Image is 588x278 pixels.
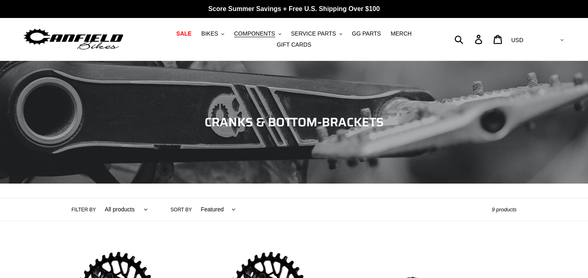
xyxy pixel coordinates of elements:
span: SALE [176,30,192,37]
a: GIFT CARDS [273,39,316,50]
span: 9 products [492,206,517,213]
span: GG PARTS [352,30,381,37]
a: MERCH [387,28,416,39]
span: BIKES [201,30,218,37]
span: CRANKS & BOTTOM-BRACKETS [205,112,384,132]
span: GIFT CARDS [277,41,312,48]
span: MERCH [391,30,412,37]
input: Search [459,30,480,48]
button: SERVICE PARTS [287,28,346,39]
label: Sort by [171,206,192,213]
label: Filter by [71,206,96,213]
button: COMPONENTS [230,28,285,39]
span: SERVICE PARTS [291,30,336,37]
button: BIKES [197,28,228,39]
img: Canfield Bikes [22,27,125,52]
a: GG PARTS [348,28,385,39]
a: SALE [172,28,196,39]
span: COMPONENTS [234,30,275,37]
